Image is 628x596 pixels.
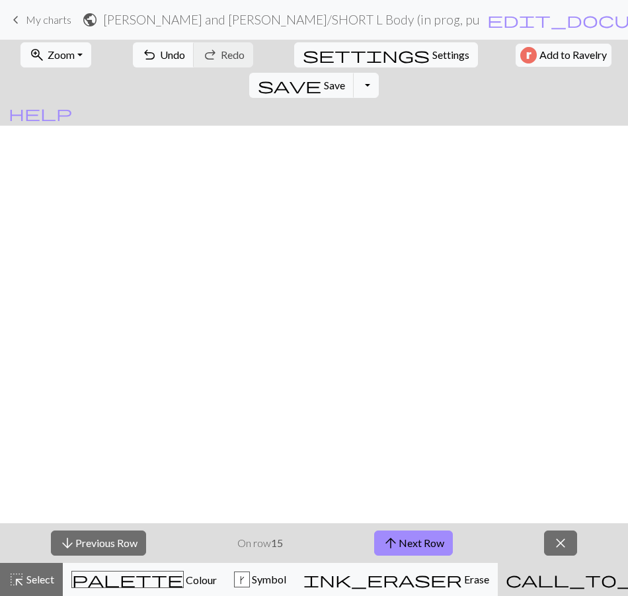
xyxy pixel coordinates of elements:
[24,573,54,585] span: Select
[29,46,45,64] span: zoom_in
[271,536,283,549] strong: 15
[303,47,430,63] i: Settings
[250,573,286,585] span: Symbol
[103,12,481,27] h2: [PERSON_NAME] and [PERSON_NAME] / SHORT L Body (in prog, pulled back to 14 and copied mushroom 11...
[82,11,98,29] span: public
[374,531,453,556] button: Next Row
[295,563,498,596] button: Erase
[20,42,91,67] button: Zoom
[26,13,71,26] span: My charts
[8,9,71,31] a: My charts
[383,534,399,552] span: arrow_upward
[294,42,478,67] button: SettingsSettings
[324,79,345,91] span: Save
[258,76,321,95] span: save
[184,574,217,586] span: Colour
[225,563,295,596] button: k Symbol
[249,73,354,98] button: Save
[160,48,185,61] span: Undo
[553,534,569,552] span: close
[51,531,146,556] button: Previous Row
[63,563,225,596] button: Colour
[72,570,183,589] span: palette
[9,104,72,122] span: help
[8,11,24,29] span: keyboard_arrow_left
[9,570,24,589] span: highlight_alt
[141,46,157,64] span: undo
[235,572,249,588] div: k
[462,573,489,585] span: Erase
[59,534,75,552] span: arrow_downward
[432,47,469,63] span: Settings
[237,535,283,551] p: On row
[48,48,75,61] span: Zoom
[303,570,462,589] span: ink_eraser
[133,42,194,67] button: Undo
[520,47,537,64] img: Ravelry
[516,44,611,67] button: Add to Ravelry
[539,47,607,64] span: Add to Ravelry
[303,46,430,64] span: settings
